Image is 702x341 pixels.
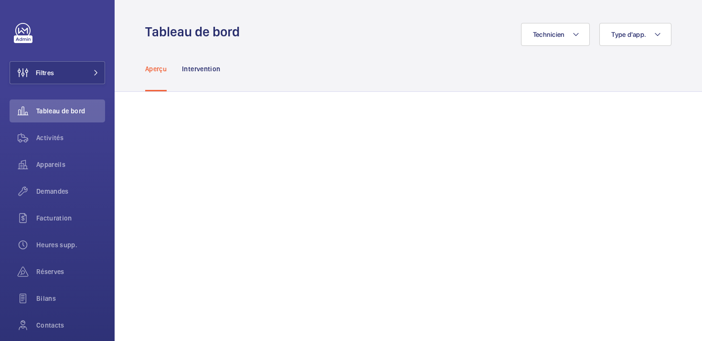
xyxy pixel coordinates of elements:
span: Tableau de bord [36,106,105,116]
span: Appareils [36,160,105,169]
span: Type d'app. [611,31,646,38]
span: Contacts [36,320,105,330]
span: Bilans [36,294,105,303]
button: Type d'app. [599,23,671,46]
span: Filtres [36,68,54,77]
button: Filtres [10,61,105,84]
h1: Tableau de bord [145,23,245,41]
span: Facturation [36,213,105,223]
span: Activités [36,133,105,143]
button: Technicien [521,23,590,46]
span: Demandes [36,187,105,196]
span: Technicien [533,31,565,38]
p: Aperçu [145,64,167,74]
span: Heures supp. [36,240,105,250]
p: Intervention [182,64,220,74]
span: Réserves [36,267,105,276]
